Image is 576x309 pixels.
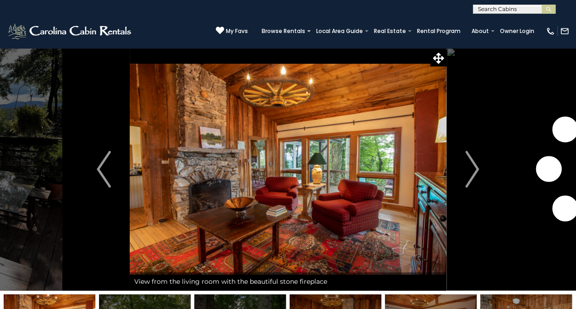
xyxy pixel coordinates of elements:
[560,27,569,36] img: mail-regular-white.png
[216,26,248,36] a: My Favs
[465,151,479,188] img: arrow
[446,48,498,291] button: Next
[7,22,134,40] img: White-1-2.png
[546,27,555,36] img: phone-regular-white.png
[78,48,129,291] button: Previous
[312,25,368,38] a: Local Area Guide
[495,25,539,38] a: Owner Login
[97,151,110,188] img: arrow
[257,25,310,38] a: Browse Rentals
[467,25,494,38] a: About
[226,27,248,35] span: My Favs
[130,272,446,291] div: View from the living room with the beautiful stone fireplace
[369,25,411,38] a: Real Estate
[412,25,465,38] a: Rental Program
